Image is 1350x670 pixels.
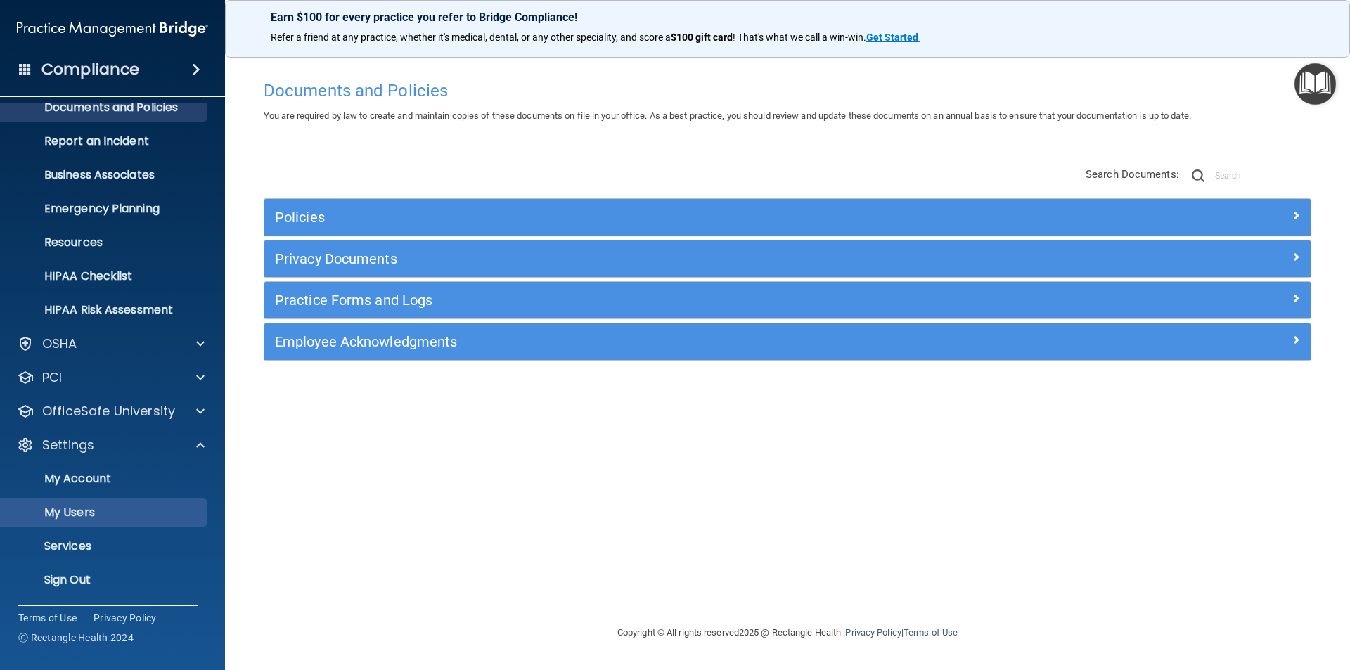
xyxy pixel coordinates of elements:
[41,60,139,79] h4: Compliance
[42,403,175,420] p: OfficeSafe University
[275,330,1300,353] a: Employee Acknowledgments
[9,202,201,216] p: Emergency Planning
[271,11,1304,24] p: Earn $100 for every practice you refer to Bridge Compliance!
[1215,165,1311,186] input: Search
[275,206,1300,228] a: Policies
[275,292,1039,308] h5: Practice Forms and Logs
[9,269,201,283] p: HIPAA Checklist
[17,403,205,420] a: OfficeSafe University
[271,32,671,43] span: Refer a friend at any practice, whether it's medical, dental, or any other speciality, and score a
[9,472,201,486] p: My Account
[733,32,866,43] span: ! That's what we call a win-win.
[17,437,205,453] a: Settings
[9,134,201,148] p: Report an Incident
[42,369,62,386] p: PCI
[866,32,920,43] a: Get Started
[866,32,918,43] strong: Get Started
[671,32,733,43] strong: $100 gift card
[264,110,1191,121] span: You are required by law to create and maintain copies of these documents on file in your office. ...
[275,334,1039,349] h5: Employee Acknowledgments
[17,369,205,386] a: PCI
[1192,169,1204,182] img: ic-search.3b580494.png
[9,101,201,115] p: Documents and Policies
[275,251,1039,266] h5: Privacy Documents
[845,627,901,638] a: Privacy Policy
[275,210,1039,225] h5: Policies
[9,505,201,520] p: My Users
[264,82,1311,100] h4: Documents and Policies
[9,303,201,317] p: HIPAA Risk Assessment
[18,631,134,645] span: Ⓒ Rectangle Health 2024
[1086,168,1179,181] span: Search Documents:
[275,289,1300,311] a: Practice Forms and Logs
[18,611,77,625] a: Terms of Use
[9,539,201,553] p: Services
[9,236,201,250] p: Resources
[531,610,1044,655] div: Copyright © All rights reserved 2025 @ Rectangle Health | |
[9,168,201,182] p: Business Associates
[17,15,208,43] img: PMB logo
[17,335,205,352] a: OSHA
[42,335,77,352] p: OSHA
[94,611,157,625] a: Privacy Policy
[42,437,94,453] p: Settings
[275,247,1300,270] a: Privacy Documents
[904,627,958,638] a: Terms of Use
[1294,63,1336,105] button: Open Resource Center
[9,573,201,587] p: Sign Out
